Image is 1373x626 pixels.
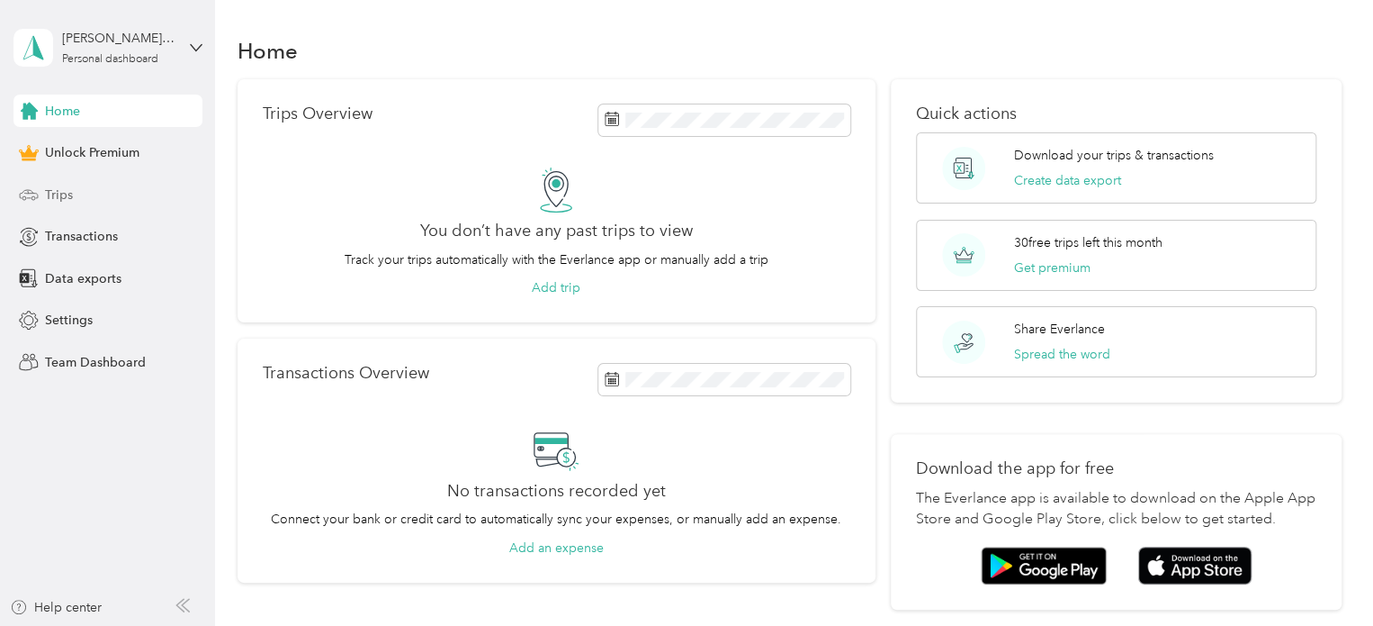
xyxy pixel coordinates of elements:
p: The Everlance app is available to download on the Apple App Store and Google Play Store, click be... [916,488,1316,531]
p: Transactions Overview [263,364,429,383]
p: Track your trips automatically with the Everlance app or manually add a trip [345,250,768,269]
h2: No transactions recorded yet [447,482,666,501]
span: Settings [45,311,93,330]
span: Unlock Premium [45,143,139,162]
p: 30 free trips left this month [1014,233,1162,252]
h1: Home [238,41,298,60]
span: Data exports [45,269,121,288]
button: Get premium [1014,259,1090,277]
span: Trips [45,186,73,204]
p: Share Everlance [1014,320,1105,339]
button: Add trip [532,278,580,297]
p: Download your trips & transactions [1014,146,1214,165]
button: Create data export [1014,171,1121,190]
iframe: Everlance-gr Chat Button Frame [1272,525,1373,626]
p: Connect your bank or credit card to automatically sync your expenses, or manually add an expense. [271,510,841,529]
img: App store [1138,547,1252,585]
button: Help center [10,598,102,617]
p: Quick actions [916,104,1316,123]
img: Google play [981,547,1107,585]
p: Download the app for free [916,459,1316,478]
span: Home [45,102,80,121]
button: Add an expense [509,539,604,558]
span: Transactions [45,227,118,246]
span: Team Dashboard [45,353,146,372]
div: Personal dashboard [62,54,158,65]
p: Trips Overview [263,104,372,123]
div: [PERSON_NAME][EMAIL_ADDRESS][PERSON_NAME][DOMAIN_NAME] [62,29,175,48]
h2: You don’t have any past trips to view [420,222,693,240]
button: Spread the word [1014,345,1110,364]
